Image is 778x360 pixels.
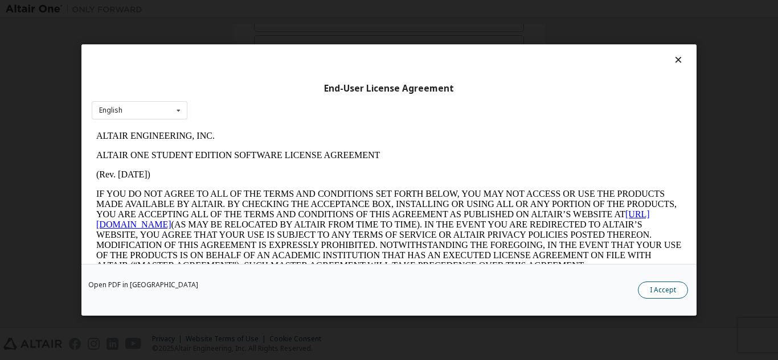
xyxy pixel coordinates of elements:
p: ALTAIR ENGINEERING, INC. [5,5,590,15]
p: This Altair One Student Edition Software License Agreement (“Agreement”) is between Altair Engine... [5,154,590,195]
p: (Rev. [DATE]) [5,43,590,53]
div: English [99,107,122,114]
a: [URL][DOMAIN_NAME] [5,83,558,103]
p: ALTAIR ONE STUDENT EDITION SOFTWARE LICENSE AGREEMENT [5,24,590,34]
p: IF YOU DO NOT AGREE TO ALL OF THE TERMS AND CONDITIONS SET FORTH BELOW, YOU MAY NOT ACCESS OR USE... [5,63,590,144]
button: I Accept [638,282,688,299]
div: End-User License Agreement [92,83,686,94]
a: Open PDF in [GEOGRAPHIC_DATA] [88,282,198,288]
